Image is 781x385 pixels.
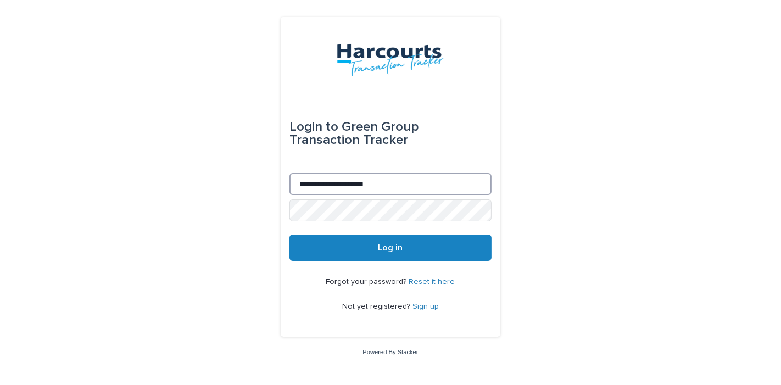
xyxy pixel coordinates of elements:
button: Log in [289,235,492,261]
span: Not yet registered? [342,303,412,310]
a: Powered By Stacker [362,349,418,355]
span: Forgot your password? [326,278,409,286]
img: aRr5UT5PQeWb03tlxx4P [337,43,444,76]
a: Sign up [412,303,439,310]
span: Log in [378,243,403,252]
a: Reset it here [409,278,455,286]
div: Green Group Transaction Tracker [289,111,492,155]
span: Login to [289,120,338,133]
